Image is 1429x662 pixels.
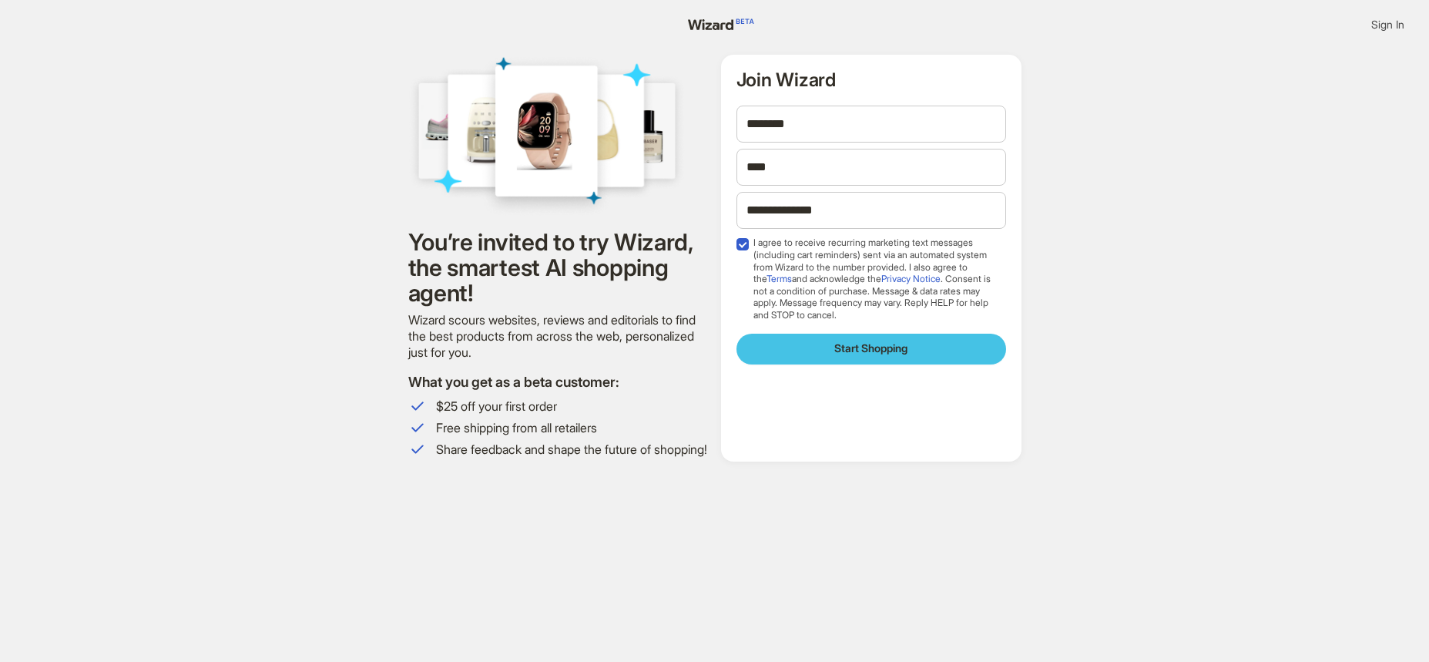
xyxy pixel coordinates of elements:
h1: You’re invited to try Wizard, the smartest AI shopping agent! [408,230,709,306]
span: Start Shopping [834,341,907,355]
a: Terms [766,273,792,284]
span: Sign In [1371,18,1404,32]
button: Sign In [1359,12,1417,37]
h2: What you get as a beta customer: [408,373,709,391]
span: Free shipping from all retailers [436,420,709,436]
a: Privacy Notice [881,273,941,284]
span: $25 off your first order [436,398,709,415]
h2: Join Wizard [736,70,1006,90]
span: I agree to receive recurring marketing text messages (including cart reminders) sent via an autom... [753,237,999,321]
button: Start Shopping [736,334,1006,365]
div: Wizard scours websites, reviews and editorials to find the best products from across the web, per... [408,312,709,360]
span: Share feedback and shape the future of shopping! [436,442,709,458]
